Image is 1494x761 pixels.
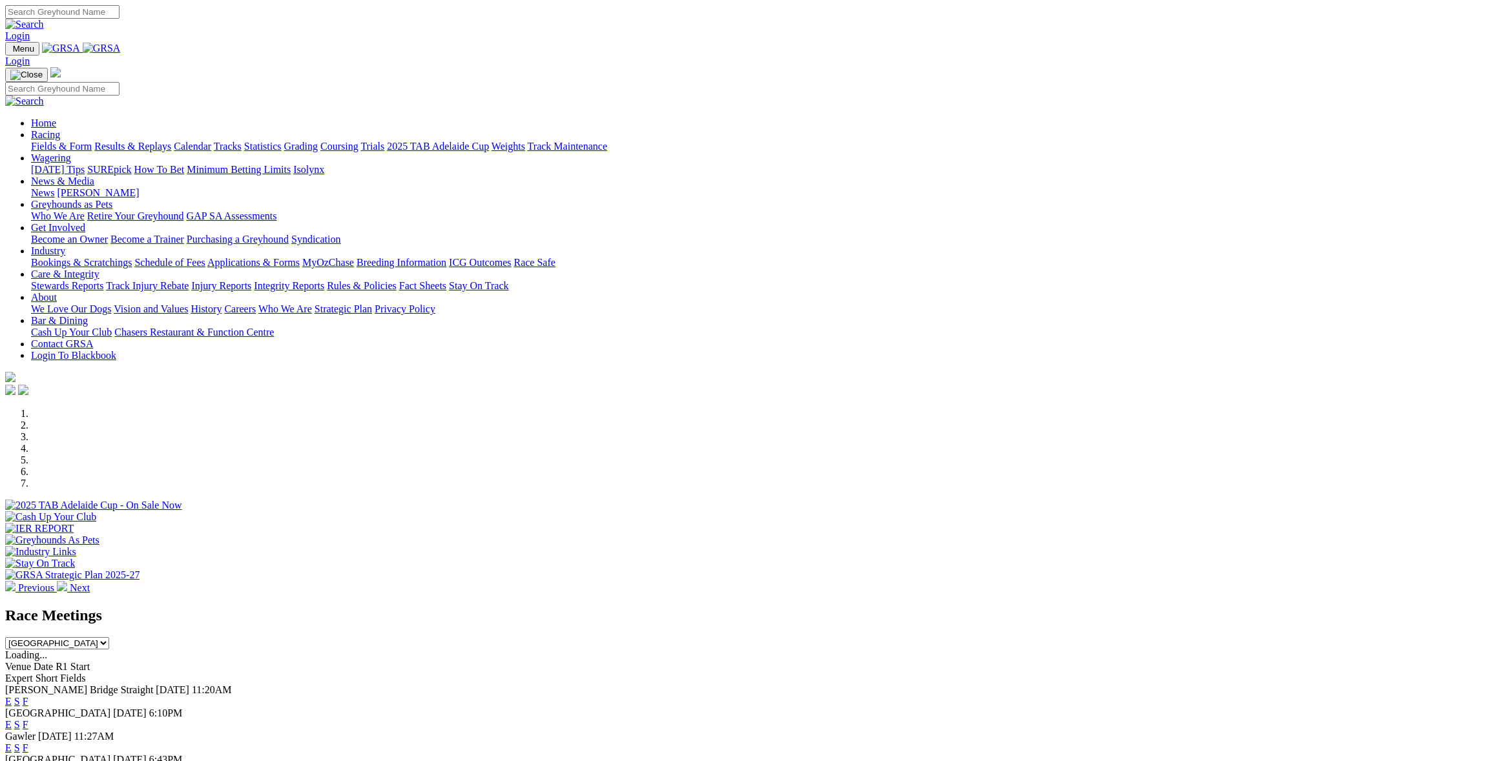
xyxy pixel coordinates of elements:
[31,234,1489,245] div: Get Involved
[134,164,185,175] a: How To Bet
[5,534,99,546] img: Greyhounds As Pets
[31,141,1489,152] div: Racing
[31,338,93,349] a: Contact GRSA
[357,257,446,268] a: Breeding Information
[5,372,16,382] img: logo-grsa-white.png
[187,164,291,175] a: Minimum Betting Limits
[31,187,1489,199] div: News & Media
[83,43,121,54] img: GRSA
[31,210,85,221] a: Who We Are
[5,82,119,96] input: Search
[10,70,43,80] img: Close
[31,327,1489,338] div: Bar & Dining
[293,164,324,175] a: Isolynx
[113,707,147,718] span: [DATE]
[31,303,111,314] a: We Love Our Dogs
[31,269,99,279] a: Care & Integrity
[60,673,85,684] span: Fields
[492,141,525,152] a: Weights
[514,257,555,268] a: Race Safe
[187,234,289,245] a: Purchasing a Greyhound
[5,696,12,707] a: E
[114,303,188,314] a: Vision and Values
[360,141,384,152] a: Trials
[399,280,446,291] a: Fact Sheets
[191,280,251,291] a: Injury Reports
[23,742,28,753] a: F
[5,56,30,66] a: Login
[5,731,36,742] span: Gawler
[449,280,508,291] a: Stay On Track
[31,164,85,175] a: [DATE] Tips
[31,327,112,338] a: Cash Up Your Club
[34,661,53,672] span: Date
[31,280,1489,292] div: Care & Integrity
[5,19,44,30] img: Search
[31,257,1489,269] div: Industry
[23,696,28,707] a: F
[528,141,607,152] a: Track Maintenance
[244,141,282,152] a: Statistics
[14,696,20,707] a: S
[5,707,110,718] span: [GEOGRAPHIC_DATA]
[5,385,16,395] img: facebook.svg
[57,581,67,591] img: chevron-right-pager-white.svg
[387,141,489,152] a: 2025 TAB Adelaide Cup
[5,607,1489,624] h2: Race Meetings
[5,581,16,591] img: chevron-left-pager-white.svg
[149,707,183,718] span: 6:10PM
[87,164,131,175] a: SUREpick
[5,673,33,684] span: Expert
[5,558,75,569] img: Stay On Track
[5,42,39,56] button: Toggle navigation
[449,257,511,268] a: ICG Outcomes
[31,129,60,140] a: Racing
[42,43,80,54] img: GRSA
[50,67,61,77] img: logo-grsa-white.png
[106,280,189,291] a: Track Injury Rebate
[74,731,114,742] span: 11:27AM
[134,257,205,268] a: Schedule of Fees
[14,719,20,730] a: S
[31,303,1489,315] div: About
[31,222,85,233] a: Get Involved
[31,245,65,256] a: Industry
[291,234,340,245] a: Syndication
[56,661,90,672] span: R1 Start
[14,742,20,753] a: S
[207,257,300,268] a: Applications & Forms
[31,257,132,268] a: Bookings & Scratchings
[18,385,28,395] img: twitter.svg
[5,68,48,82] button: Toggle navigation
[31,234,108,245] a: Become an Owner
[5,30,30,41] a: Login
[5,684,153,695] span: [PERSON_NAME] Bridge Straight
[5,649,47,660] span: Loading...
[5,5,119,19] input: Search
[5,582,57,593] a: Previous
[254,280,324,291] a: Integrity Reports
[5,96,44,107] img: Search
[192,684,232,695] span: 11:20AM
[94,141,171,152] a: Results & Replays
[5,500,182,511] img: 2025 TAB Adelaide Cup - On Sale Now
[224,303,256,314] a: Careers
[156,684,189,695] span: [DATE]
[31,117,56,128] a: Home
[31,350,116,361] a: Login To Blackbook
[31,187,54,198] a: News
[5,719,12,730] a: E
[57,582,90,593] a: Next
[214,141,242,152] a: Tracks
[114,327,274,338] a: Chasers Restaurant & Function Centre
[187,210,277,221] a: GAP SA Assessments
[191,303,222,314] a: History
[5,661,31,672] span: Venue
[87,210,184,221] a: Retire Your Greyhound
[375,303,435,314] a: Privacy Policy
[327,280,397,291] a: Rules & Policies
[284,141,318,152] a: Grading
[18,582,54,593] span: Previous
[31,280,103,291] a: Stewards Reports
[302,257,354,268] a: MyOzChase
